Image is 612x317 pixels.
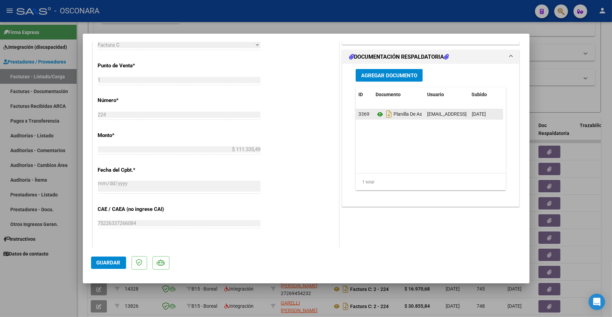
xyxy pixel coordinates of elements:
[97,260,121,266] span: Guardar
[98,97,169,104] p: Número
[356,69,423,82] button: Agregar Documento
[472,111,486,117] span: [DATE]
[427,92,444,97] span: Usuario
[427,111,544,117] span: [EMAIL_ADDRESS][DOMAIN_NAME] - [PERSON_NAME]
[91,257,126,269] button: Guardar
[424,87,469,102] datatable-header-cell: Usuario
[358,111,372,117] span: 33691
[342,50,520,64] mat-expansion-panel-header: DOCUMENTACIÓN RESPALDATORIA
[342,64,520,206] div: DOCUMENTACIÓN RESPALDATORIA
[376,112,436,117] span: Planilla De Asitencia
[356,87,373,102] datatable-header-cell: ID
[349,53,449,61] h1: DOCUMENTACIÓN RESPALDATORIA
[469,87,503,102] datatable-header-cell: Subido
[385,109,393,120] i: Descargar documento
[361,72,417,79] span: Agregar Documento
[376,92,401,97] span: Documento
[98,42,120,48] span: Factura C
[373,87,424,102] datatable-header-cell: Documento
[358,92,363,97] span: ID
[356,173,506,191] div: 1 total
[589,294,605,310] div: Open Intercom Messenger
[98,62,169,70] p: Punto de Venta
[98,132,169,139] p: Monto
[98,205,169,213] p: CAE / CAEA (no ingrese CAI)
[472,92,487,97] span: Subido
[98,166,169,174] p: Fecha del Cpbt.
